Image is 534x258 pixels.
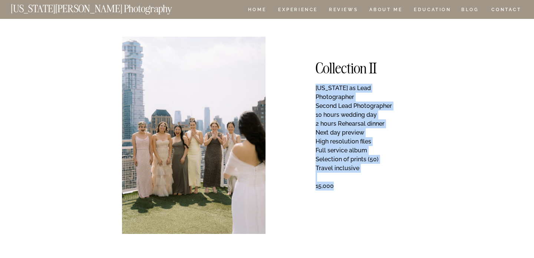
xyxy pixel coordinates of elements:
[413,7,452,14] a: EDUCATION
[247,7,268,14] a: HOME
[329,7,357,14] a: REVIEWS
[316,62,399,75] h1: Collection II
[461,7,479,14] a: BLOG
[316,84,406,209] p: [US_STATE] as Lead Photographer Second Lead Photographer 10 hours wedding day 2 hours Rehearsal d...
[369,7,403,14] a: ABOUT ME
[278,7,317,14] a: Experience
[11,4,197,10] a: [US_STATE][PERSON_NAME] Photography
[491,6,522,14] a: CONTACT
